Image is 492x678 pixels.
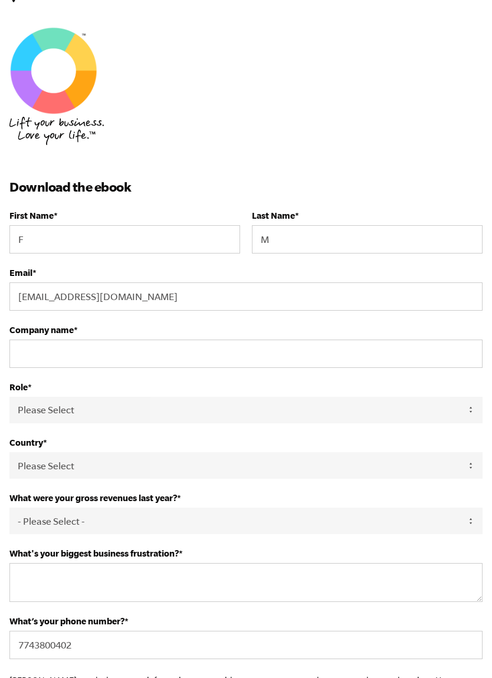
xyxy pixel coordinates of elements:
[9,27,98,115] img: EMyth SES TM Graphic
[9,325,74,335] span: Company name
[9,268,32,278] span: Email
[9,210,54,220] span: First Name
[9,382,28,392] span: Role
[9,616,124,626] span: What’s your phone number?
[9,117,104,145] img: EMyth_Logo_BP_Hand Font_Tagline_Stacked-Medium
[9,493,177,503] span: What were your gross revenues last year?
[9,548,179,558] span: What's your biggest business frustration?
[433,621,492,678] iframe: Chat Widget
[252,210,295,220] span: Last Name
[9,437,43,447] span: Country
[9,177,483,196] h3: Download the ebook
